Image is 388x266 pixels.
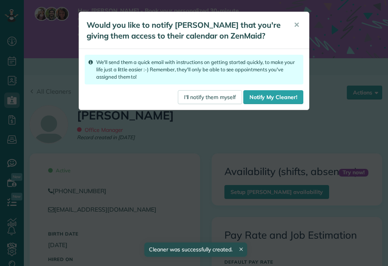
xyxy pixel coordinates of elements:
span: ✕ [294,20,299,29]
div: Cleaner was successfully created. [144,242,247,257]
div: We'll send them a quick email with instructions on getting started quickly, to make your life jus... [85,55,303,84]
a: I'll notify them myself [178,90,242,104]
a: Notify My Cleaner! [243,90,303,104]
h5: Would you like to notify [PERSON_NAME] that you're giving them access to their calendar on ZenMaid? [87,20,283,41]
